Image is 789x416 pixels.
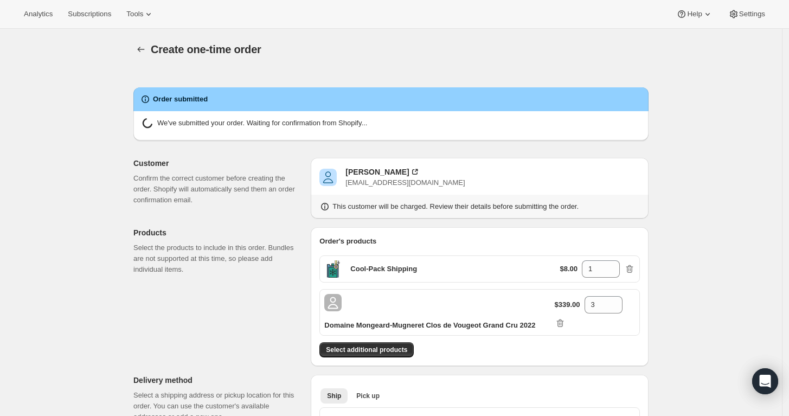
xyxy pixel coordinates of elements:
span: Dan Willis [319,169,337,186]
span: Analytics [24,10,53,18]
p: Customer [133,158,302,169]
span: Default Title [324,294,342,311]
div: Open Intercom Messenger [752,368,778,394]
button: Subscriptions [61,7,118,22]
p: Select the products to include in this order. Bundles are not supported at this time, so please a... [133,242,302,275]
span: Tools [126,10,143,18]
span: Subscriptions [68,10,111,18]
p: Delivery method [133,375,302,386]
button: Analytics [17,7,59,22]
p: $8.00 [560,264,578,274]
button: Settings [722,7,772,22]
span: Pick up [356,392,380,400]
span: Select additional products [326,345,407,354]
button: Select additional products [319,342,414,357]
p: Domaine Mongeard-Mugneret Clos de Vougeot Grand Cru 2022 [324,320,535,331]
p: We've submitted your order. Waiting for confirmation from Shopify... [157,118,367,132]
span: Help [687,10,702,18]
p: $339.00 [555,299,580,310]
h2: Order submitted [153,94,208,105]
p: Products [133,227,302,238]
span: Ship [327,392,341,400]
button: Tools [120,7,161,22]
span: Create one-time order [151,43,261,55]
span: [EMAIL_ADDRESS][DOMAIN_NAME] [345,178,465,187]
div: [PERSON_NAME] [345,167,409,177]
span: Settings [739,10,765,18]
span: Default Title [324,260,342,278]
span: Order's products [319,237,376,245]
p: Cool-Pack Shipping [350,264,417,274]
p: This customer will be charged. Review their details before submitting the order. [332,201,579,212]
p: Confirm the correct customer before creating the order. Shopify will automatically send them an o... [133,173,302,206]
button: Help [670,7,719,22]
